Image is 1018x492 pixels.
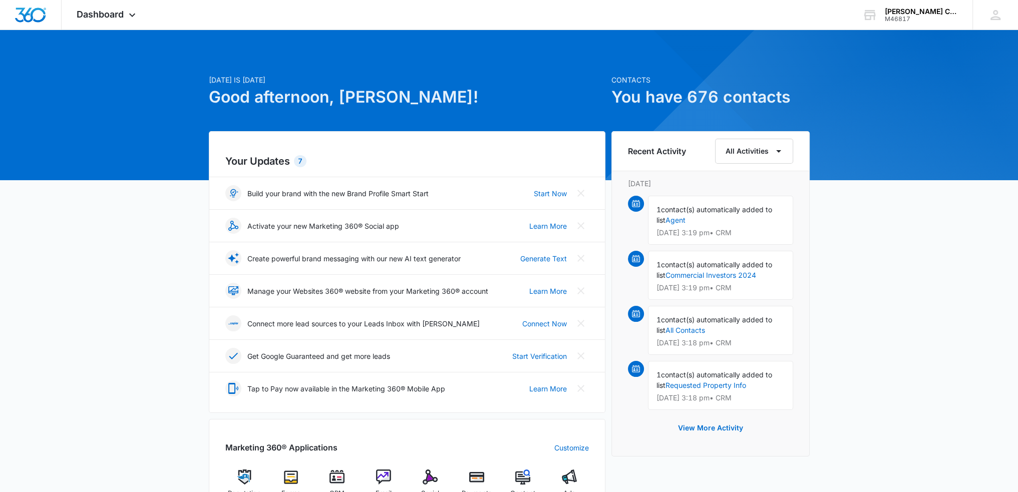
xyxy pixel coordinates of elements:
[247,286,488,296] p: Manage your Websites 360® website from your Marketing 360® account
[534,188,567,199] a: Start Now
[247,318,480,329] p: Connect more lead sources to your Leads Inbox with [PERSON_NAME]
[520,253,567,264] a: Generate Text
[665,326,705,334] a: All Contacts
[611,85,810,109] h1: You have 676 contacts
[628,145,686,157] h6: Recent Activity
[611,75,810,85] p: Contacts
[656,394,785,401] p: [DATE] 3:18 pm • CRM
[656,260,772,279] span: contact(s) automatically added to list
[247,383,445,394] p: Tap to Pay now available in the Marketing 360® Mobile App
[665,381,746,389] a: Requested Property Info
[573,348,589,364] button: Close
[529,286,567,296] a: Learn More
[656,229,785,236] p: [DATE] 3:19 pm • CRM
[656,339,785,346] p: [DATE] 3:18 pm • CRM
[209,85,605,109] h1: Good afternoon, [PERSON_NAME]!
[225,441,337,453] h2: Marketing 360® Applications
[656,315,772,334] span: contact(s) automatically added to list
[209,75,605,85] p: [DATE] is [DATE]
[247,221,399,231] p: Activate your new Marketing 360® Social app
[247,253,461,264] p: Create powerful brand messaging with our new AI text generator
[668,416,753,440] button: View More Activity
[656,205,661,214] span: 1
[715,139,793,164] button: All Activities
[573,250,589,266] button: Close
[573,315,589,331] button: Close
[529,383,567,394] a: Learn More
[573,185,589,201] button: Close
[885,8,958,16] div: account name
[656,205,772,224] span: contact(s) automatically added to list
[885,16,958,23] div: account id
[512,351,567,361] a: Start Verification
[573,380,589,396] button: Close
[294,155,306,167] div: 7
[656,370,772,389] span: contact(s) automatically added to list
[656,315,661,324] span: 1
[225,154,589,169] h2: Your Updates
[247,188,429,199] p: Build your brand with the new Brand Profile Smart Start
[656,284,785,291] p: [DATE] 3:19 pm • CRM
[656,370,661,379] span: 1
[77,9,124,20] span: Dashboard
[247,351,390,361] p: Get Google Guaranteed and get more leads
[656,260,661,269] span: 1
[554,442,589,453] a: Customize
[573,283,589,299] button: Close
[665,271,756,279] a: Commercial Investors 2024
[529,221,567,231] a: Learn More
[665,216,686,224] a: Agent
[522,318,567,329] a: Connect Now
[628,178,793,189] p: [DATE]
[573,218,589,234] button: Close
